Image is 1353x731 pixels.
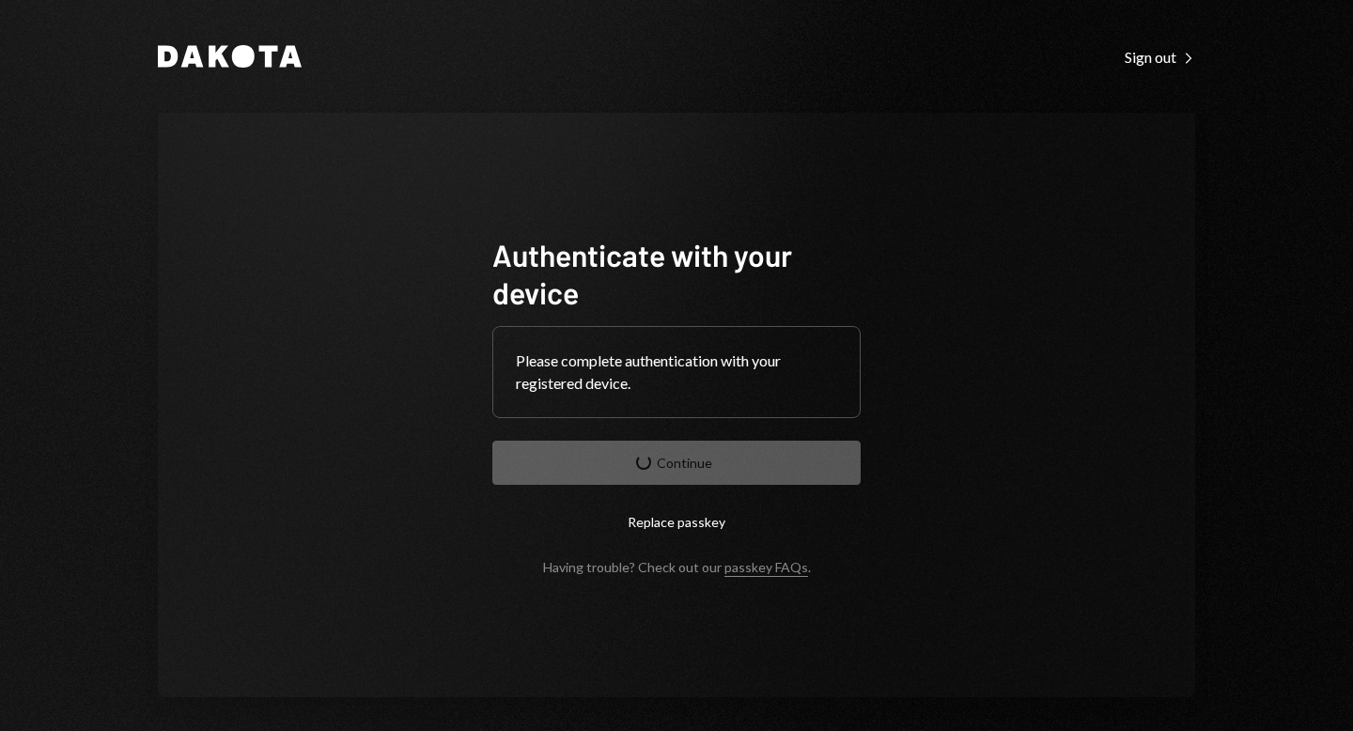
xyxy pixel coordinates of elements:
[492,236,861,311] h1: Authenticate with your device
[1125,46,1195,67] a: Sign out
[492,500,861,544] button: Replace passkey
[724,559,808,577] a: passkey FAQs
[543,559,811,575] div: Having trouble? Check out our .
[516,350,837,395] div: Please complete authentication with your registered device.
[1125,48,1195,67] div: Sign out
